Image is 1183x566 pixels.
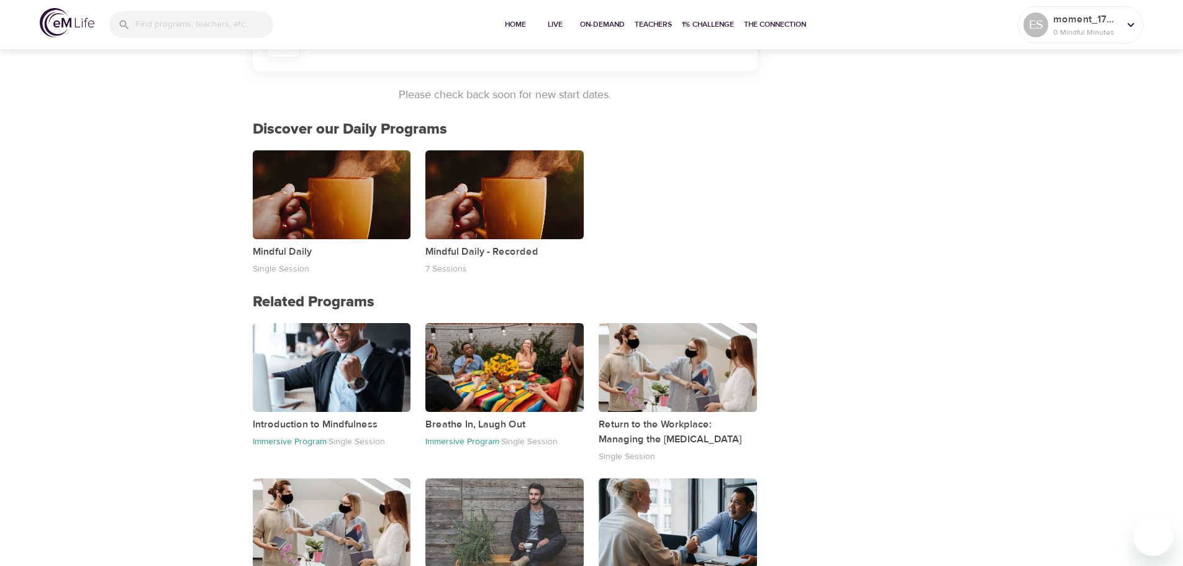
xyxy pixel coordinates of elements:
span: Teachers [635,18,672,31]
p: Return to the Workplace: Managing the [MEDICAL_DATA] [599,417,757,447]
p: Single Session [329,436,385,447]
iframe: Button to launch messaging window [1133,516,1173,556]
p: Immersive Program · [253,436,329,447]
p: Single Session [599,451,655,462]
p: Immersive Program · [425,436,501,447]
p: Discover our Daily Programs [253,118,758,140]
p: Mindful Daily [253,244,411,259]
p: Related Programs [253,291,758,313]
p: Introduction to Mindfulness [253,417,411,432]
span: On-Demand [580,18,625,31]
p: Single Session [501,436,558,447]
p: moment_1755356408 [1053,12,1119,27]
p: Mindful Daily - Recorded [425,244,584,259]
p: Breathe In, Laugh Out [425,417,584,432]
div: ES [1023,12,1048,37]
p: Please check back soon for new start dates. [253,86,758,103]
span: Live [540,18,570,31]
p: Single Session [253,263,309,275]
img: logo [40,8,94,37]
span: The Connection [744,18,806,31]
p: 0 Mindful Minutes [1053,27,1119,38]
span: 1% Challenge [682,18,734,31]
p: 7 Sessions [425,263,467,275]
input: Find programs, teachers, etc... [135,11,273,38]
span: Home [501,18,530,31]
